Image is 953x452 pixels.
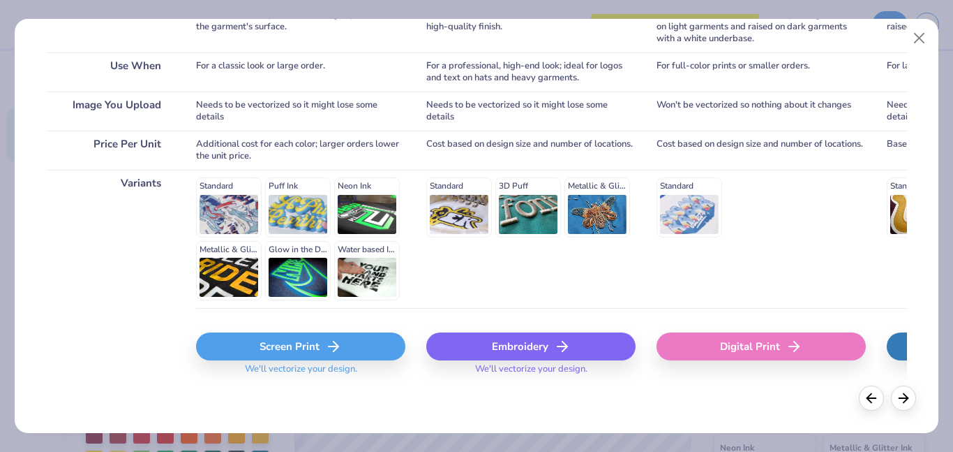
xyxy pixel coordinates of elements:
[656,333,866,360] div: Digital Print
[46,170,175,308] div: Variants
[196,1,405,52] div: Colors will be very vibrant and slightly raised on the garment's surface.
[196,92,405,131] div: Needs to be vectorized so it might lose some details
[196,52,405,92] div: For a classic look or large order.
[426,131,636,170] div: Cost based on design size and number of locations.
[656,92,866,131] div: Won't be vectorized so nothing about it changes
[46,52,175,92] div: Use When
[906,25,932,52] button: Close
[426,1,636,52] div: Colors are vibrant with a thread-based textured, high-quality finish.
[196,333,405,360] div: Screen Print
[656,131,866,170] div: Cost based on design size and number of locations.
[656,52,866,92] div: For full-color prints or smaller orders.
[239,363,363,384] span: We'll vectorize your design.
[470,363,593,384] span: We'll vectorize your design.
[46,92,175,131] div: Image You Upload
[46,131,175,170] div: Price Per Unit
[426,92,636,131] div: Needs to be vectorized so it might lose some details
[196,131,405,170] div: Additional cost for each color; larger orders lower the unit price.
[426,333,636,360] div: Embroidery
[46,1,175,52] div: Print Like
[656,1,866,52] div: Inks are less vibrant than screen printing; smooth on light garments and raised on dark garments ...
[426,52,636,92] div: For a professional, high-end look; ideal for logos and text on hats and heavy garments.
